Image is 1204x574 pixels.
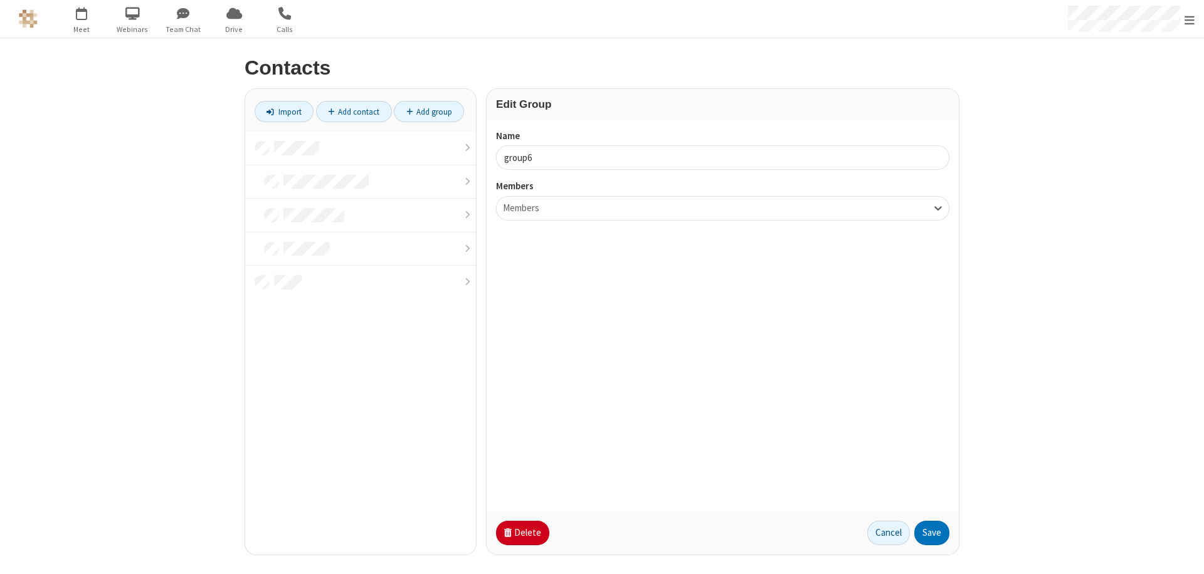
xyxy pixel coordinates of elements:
a: Import [255,101,314,122]
button: Delete [496,521,549,546]
a: Cancel [867,521,910,546]
label: Members [496,179,949,194]
button: Save [914,521,949,546]
span: Calls [261,24,309,35]
a: Add contact [316,101,392,122]
h3: Edit Group [496,98,949,110]
img: QA Selenium DO NOT DELETE OR CHANGE [19,9,38,28]
a: Add group [394,101,464,122]
span: Meet [58,24,105,35]
span: Drive [211,24,258,35]
input: Name [496,145,949,170]
iframe: Chat [1173,541,1195,565]
h2: Contacts [245,57,959,79]
span: Team Chat [160,24,207,35]
label: Name [496,129,949,143]
span: Webinars [109,24,156,35]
